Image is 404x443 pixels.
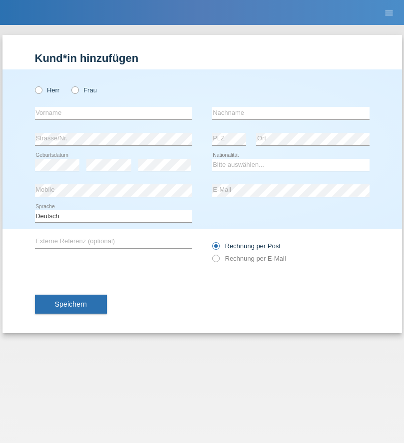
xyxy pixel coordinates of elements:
[35,295,107,314] button: Speichern
[212,242,219,255] input: Rechnung per Post
[35,52,370,64] h1: Kund*in hinzufügen
[212,242,281,250] label: Rechnung per Post
[35,86,60,94] label: Herr
[384,8,394,18] i: menu
[212,255,219,267] input: Rechnung per E-Mail
[71,86,78,93] input: Frau
[35,86,41,93] input: Herr
[212,255,286,262] label: Rechnung per E-Mail
[379,9,399,15] a: menu
[71,86,97,94] label: Frau
[55,300,87,308] span: Speichern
